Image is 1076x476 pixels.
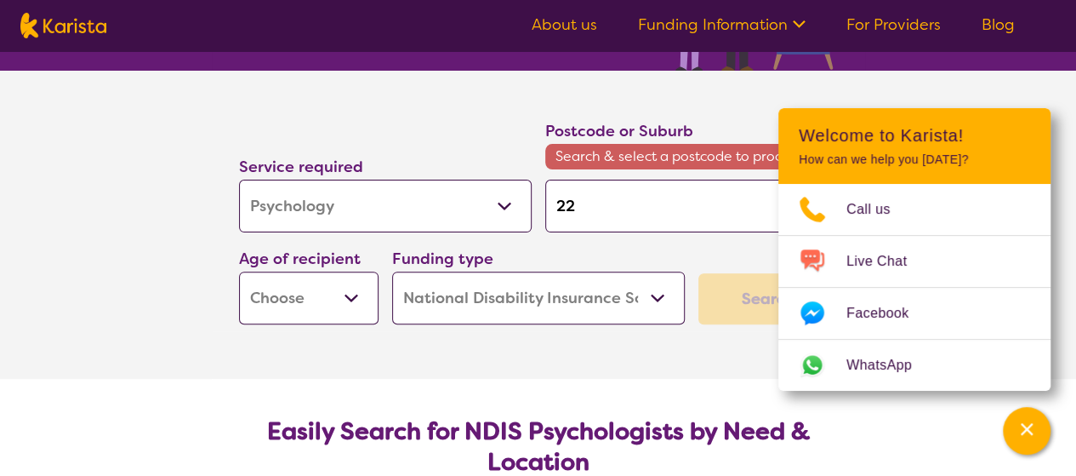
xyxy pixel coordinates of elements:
a: Blog [982,14,1015,35]
ul: Choose channel [778,184,1050,391]
span: Live Chat [846,249,927,274]
label: Postcode or Suburb [545,121,693,141]
label: Funding type [392,249,493,269]
span: Facebook [846,301,929,326]
a: For Providers [846,14,941,35]
a: About us [532,14,597,35]
label: Age of recipient [239,249,361,269]
img: Karista logo [20,13,106,38]
button: Channel Menu [1003,407,1050,455]
input: Type [545,180,838,232]
span: Search & select a postcode to proceed [545,144,838,169]
div: Channel Menu [778,108,1050,391]
h2: Welcome to Karista! [799,125,1030,146]
span: Call us [846,197,911,222]
a: Funding Information [638,14,806,35]
a: Web link opens in a new tab. [778,340,1050,391]
span: WhatsApp [846,353,932,378]
p: How can we help you [DATE]? [799,152,1030,167]
label: Service required [239,157,363,177]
